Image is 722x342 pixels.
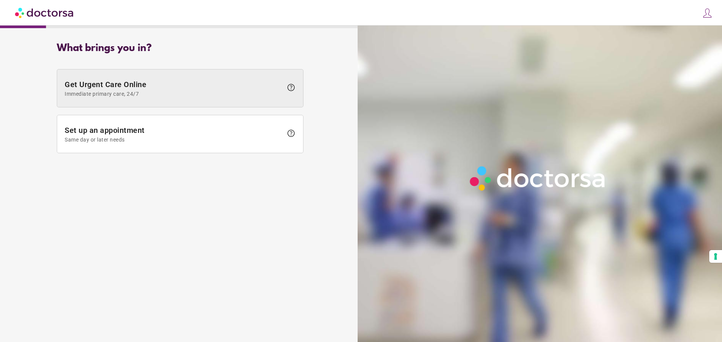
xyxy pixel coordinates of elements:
span: Set up an appointment [65,126,283,143]
span: Same day or later needs [65,137,283,143]
span: Immediate primary care, 24/7 [65,91,283,97]
span: help [287,83,296,92]
span: Get Urgent Care Online [65,80,283,97]
button: Your consent preferences for tracking technologies [709,250,722,263]
div: What brings you in? [57,43,303,54]
img: Logo-Doctorsa-trans-White-partial-flat.png [466,162,610,194]
img: Doctorsa.com [15,4,74,21]
span: help [287,129,296,138]
img: icons8-customer-100.png [702,8,713,18]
